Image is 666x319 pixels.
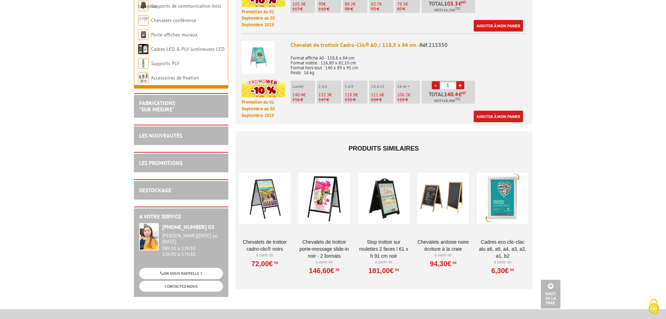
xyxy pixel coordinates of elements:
[318,1,323,7] span: 99
[299,238,350,259] a: Chevalets de trottoir porte-message Slide-in Noir - 2 formats
[477,259,528,265] p: À partir de
[434,98,460,104] span: Soit €
[318,97,341,102] p: 147 €
[491,269,514,273] a: 6,30€HT
[138,15,149,26] img: Chevalets conférence
[397,97,420,102] p: 118 €
[273,260,278,265] sup: HT
[239,252,291,258] p: À partir de
[291,51,526,75] p: Format affiche A0 - 118,8 x 84 cm Format visible : 116,80 x 82,10 cm Format hors tout : 140 x 89 ...
[345,1,353,7] span: 88.2
[474,20,523,32] a: Ajouter à mon panier
[358,259,409,265] p: À partir de
[309,269,339,273] a: 146,60€HT
[423,91,475,104] p: Total
[417,252,469,258] p: À partir de
[474,111,523,122] a: Ajouter à mon panier
[292,7,315,12] p: 117 €
[151,32,198,38] a: Porte-affiches muraux
[251,262,278,266] a: 72,00€HT
[423,1,475,13] p: Total
[397,92,408,98] span: 106.2
[541,280,560,308] a: Haut de la page
[318,92,341,97] p: €
[642,295,666,319] button: Cookies (fenêtre modale)
[368,269,399,273] a: 181,00€HT
[139,281,223,292] a: CONTACTEZ-NOUS
[318,2,341,7] p: €
[456,81,464,89] a: +
[139,214,223,220] h2: A votre service
[162,233,223,257] div: 08h30 à 12h30 13h30 à 17h30
[397,2,420,7] p: €
[394,267,399,272] sup: HT
[242,79,285,97] img: promotion
[162,223,214,230] strong: [PHONE_NUMBER] 03
[458,91,461,97] span: €
[397,7,420,12] p: 87 €
[349,145,419,152] span: Produits similaires
[371,97,394,102] p: 124 €
[345,84,367,89] p: 5 à 9
[645,298,663,315] img: Cookies (fenêtre modale)
[345,92,356,98] span: 118.8
[371,2,394,7] p: €
[292,2,315,7] p: €
[477,238,528,259] a: Cadres Eco Clic-Clac alu A6, A5, A4, A3, A2, A1, B2
[151,3,221,9] a: Supports de communication bois
[139,132,182,139] a: LES NOUVEAUTÉS
[371,7,394,12] p: 93 €
[242,41,274,74] img: Chevalet de trottoir Cadro-Clic® A0 / 118,8 x 84 cm
[139,99,175,113] a: FABRICATIONS"Sur Mesure"
[318,92,329,98] span: 132.3
[397,92,420,97] p: €
[139,268,223,279] a: ON VOUS RAPPELLE ?
[455,97,460,101] sup: TTC
[299,259,350,265] p: À partir de
[461,91,466,96] sup: HT
[292,97,315,102] p: 156 €
[162,233,223,245] div: [PERSON_NAME][DATE] au [DATE]
[430,262,456,266] a: 94,30€HT
[417,238,469,252] a: Chevalets Ardoise Noire écriture à la craie
[371,84,394,89] p: 10 à 15
[138,44,149,54] img: Cadres LED & PLV lumineuses LED
[242,9,285,28] p: Promotion du 01 Septembre au 30 Septembre 2025
[139,187,171,194] a: DESTOCKAGE
[292,92,315,97] p: €
[358,238,409,259] a: Stop Trottoir sur roulettes 2 faces L 61 x H 91 cm Noir
[442,98,453,104] span: 168,48
[371,1,379,7] span: 83.7
[334,267,339,272] sup: HT
[139,223,159,250] img: widget-service.jpg
[451,260,457,265] sup: HT
[318,7,341,12] p: 110 €
[371,92,382,98] span: 111.6
[292,92,303,98] span: 140.4
[138,29,149,40] img: Porte-affiches muraux
[239,238,291,252] a: Chevalets de trottoir Cadro-Clic® Noirs
[151,75,199,81] a: Accessoires de fixation
[420,41,447,48] span: Réf.215350
[455,7,460,11] sup: TTC
[458,1,461,6] span: €
[371,92,394,97] p: €
[397,1,406,7] span: 78.3
[151,46,224,52] a: Cadres LED & PLV lumineuses LED
[345,97,367,102] p: 132 €
[434,7,460,13] span: Soit €
[242,99,285,119] p: Promotion du 01 Septembre au 30 Septembre 2025
[139,159,182,166] a: LES PROMOTIONS
[345,7,367,12] p: 98 €
[444,1,458,6] span: 105.3
[442,7,453,13] span: 126,36
[345,2,367,7] p: €
[151,17,196,23] a: Chevalets conférence
[291,41,526,49] div: Chevalet de trottoir Cadro-Clic® A0 / 118,8 x 84 cm -
[138,58,149,69] img: Supports PLV
[292,1,303,7] span: 105.3
[432,81,440,89] a: -
[509,267,514,272] sup: HT
[151,60,179,67] a: Supports PLV
[397,84,420,89] p: 16 et +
